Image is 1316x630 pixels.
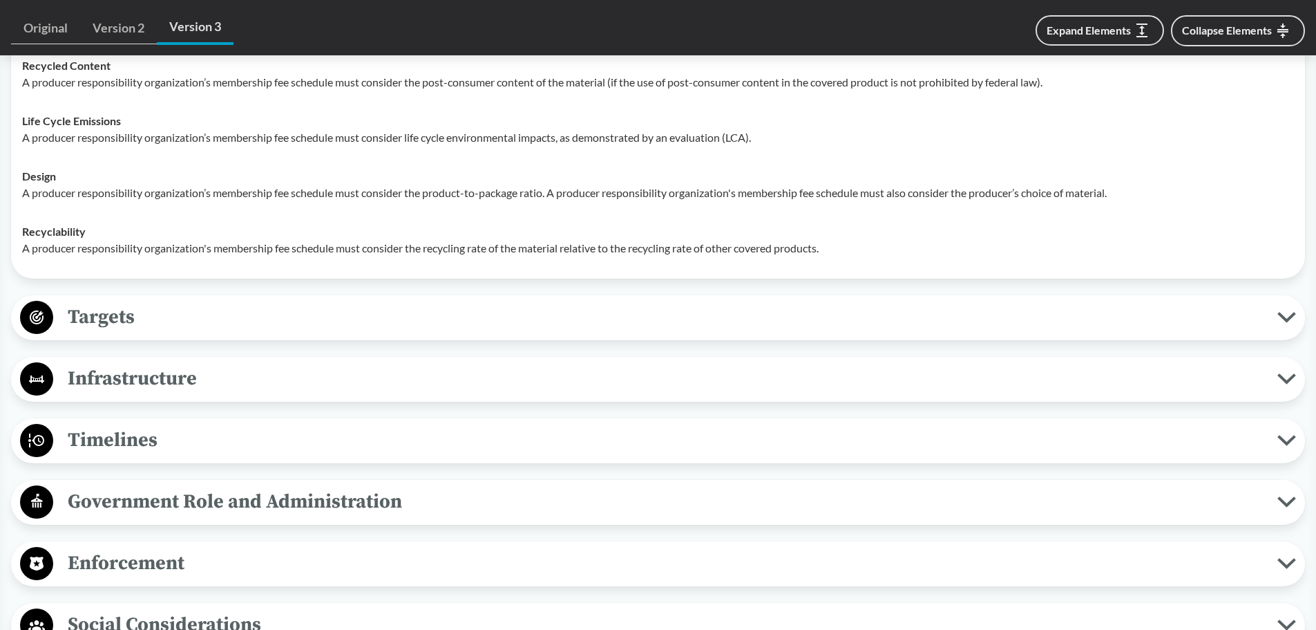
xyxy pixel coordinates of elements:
[22,129,1294,146] p: A producer responsibility organization’s membership fee schedule must consider life cycle environ...
[157,11,233,45] a: Version 3
[22,240,1294,257] p: A producer responsibility organization's membership fee schedule must consider the recycling rate...
[80,12,157,44] a: Version 2
[53,548,1277,579] span: Enforcement
[16,546,1300,582] button: Enforcement
[22,185,1294,201] p: A producer responsibility organization’s membership fee schedule must consider the product-to-pac...
[16,362,1300,397] button: Infrastructure
[11,12,80,44] a: Original
[22,225,86,238] strong: Recyclability
[16,300,1300,335] button: Targets
[53,302,1277,333] span: Targets
[22,114,121,127] strong: Life Cycle Emissions
[16,423,1300,458] button: Timelines
[53,363,1277,394] span: Infrastructure
[1036,15,1164,46] button: Expand Elements
[53,486,1277,517] span: Government Role and Administration
[53,425,1277,456] span: Timelines
[22,59,111,72] strong: Recycled Content
[22,74,1294,91] p: A producer responsibility organization’s membership fee schedule must consider the post-consumer ...
[16,485,1300,520] button: Government Role and Administration
[1171,15,1305,46] button: Collapse Elements
[22,169,56,183] strong: Design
